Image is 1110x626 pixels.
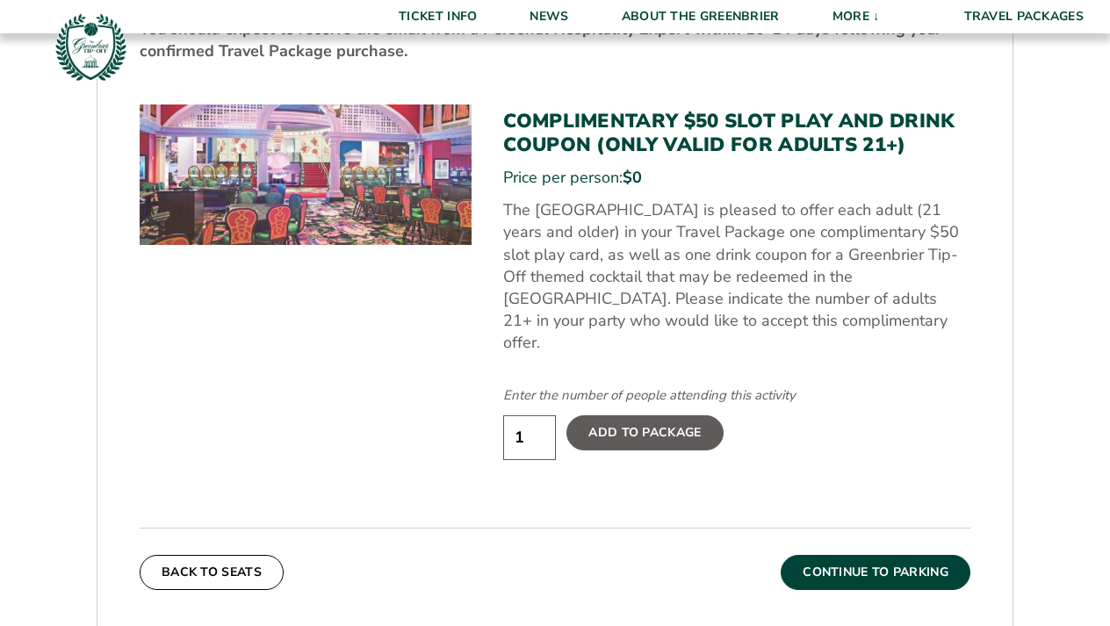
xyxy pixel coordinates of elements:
[503,167,970,189] div: Price per person:
[53,9,129,85] img: Greenbrier Tip-Off
[140,555,284,590] button: Back To Seats
[503,386,970,405] div: Enter the number of people attending this activity
[140,18,941,61] strong: You should expect to receive the email from a Personal Hospitality Expert within 10-14 days follo...
[503,199,970,354] p: The [GEOGRAPHIC_DATA] is pleased to offer each adult (21 years and older) in your Travel Package ...
[566,415,723,450] label: Add To Package
[140,104,472,245] img: Complimentary $50 Slot Play and Drink Coupon (Only Valid for Adults 21+)
[503,110,970,156] h3: Complimentary $50 Slot Play and Drink Coupon (Only Valid for Adults 21+)
[781,555,970,590] button: Continue To Parking
[623,167,642,188] span: $0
